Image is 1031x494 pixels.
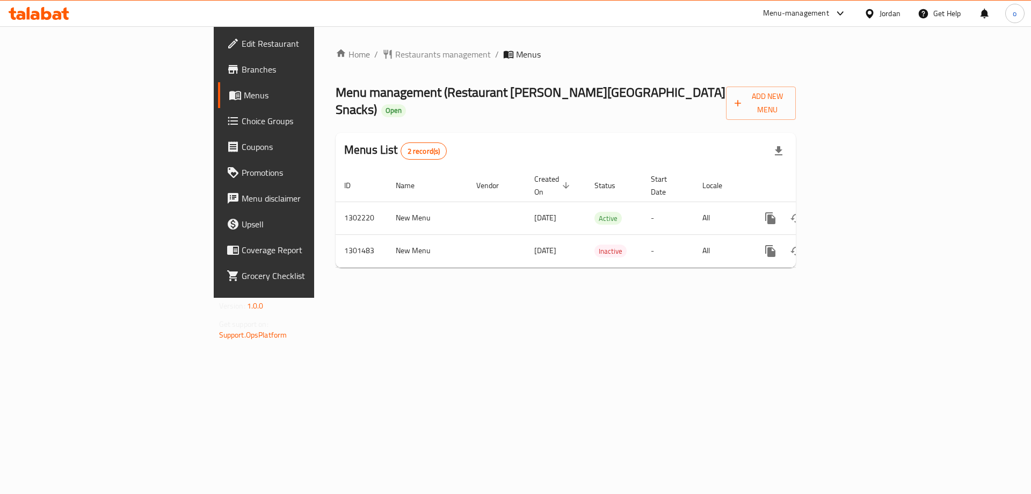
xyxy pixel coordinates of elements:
[766,138,792,164] div: Export file
[219,299,245,313] span: Version:
[694,234,749,267] td: All
[242,166,377,179] span: Promotions
[218,185,386,211] a: Menu disclaimer
[749,169,869,202] th: Actions
[219,328,287,342] a: Support.OpsPlatform
[242,63,377,76] span: Branches
[387,234,468,267] td: New Menu
[242,269,377,282] span: Grocery Checklist
[495,48,499,61] li: /
[218,160,386,185] a: Promotions
[381,106,406,115] span: Open
[242,218,377,231] span: Upsell
[1013,8,1017,19] span: o
[694,202,749,234] td: All
[594,245,627,257] span: Inactive
[594,212,622,225] span: Active
[534,211,556,225] span: [DATE]
[242,192,377,205] span: Menu disclaimer
[218,134,386,160] a: Coupons
[642,202,694,234] td: -
[344,142,447,160] h2: Menus List
[758,205,783,231] button: more
[642,234,694,267] td: -
[336,48,796,61] nav: breadcrumb
[880,8,901,19] div: Jordan
[594,179,629,192] span: Status
[242,37,377,50] span: Edit Restaurant
[594,245,627,257] div: Inactive
[336,169,869,268] table: enhanced table
[247,299,264,313] span: 1.0.0
[242,140,377,153] span: Coupons
[783,238,809,264] button: Change Status
[516,48,541,61] span: Menus
[396,179,429,192] span: Name
[218,263,386,289] a: Grocery Checklist
[242,244,377,256] span: Coverage Report
[476,179,513,192] span: Vendor
[651,173,681,198] span: Start Date
[726,87,796,120] button: Add New Menu
[395,48,491,61] span: Restaurants management
[218,56,386,82] a: Branches
[219,317,268,331] span: Get support on:
[534,244,556,257] span: [DATE]
[381,104,406,117] div: Open
[702,179,736,192] span: Locale
[344,179,365,192] span: ID
[218,82,386,108] a: Menus
[336,80,725,121] span: Menu management ( Restaurant [PERSON_NAME][GEOGRAPHIC_DATA] Snacks )
[218,108,386,134] a: Choice Groups
[401,142,447,160] div: Total records count
[218,237,386,263] a: Coverage Report
[242,114,377,127] span: Choice Groups
[218,211,386,237] a: Upsell
[401,146,447,156] span: 2 record(s)
[534,173,573,198] span: Created On
[763,7,829,20] div: Menu-management
[783,205,809,231] button: Change Status
[758,238,783,264] button: more
[382,48,491,61] a: Restaurants management
[735,90,788,117] span: Add New Menu
[218,31,386,56] a: Edit Restaurant
[387,202,468,234] td: New Menu
[244,89,377,102] span: Menus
